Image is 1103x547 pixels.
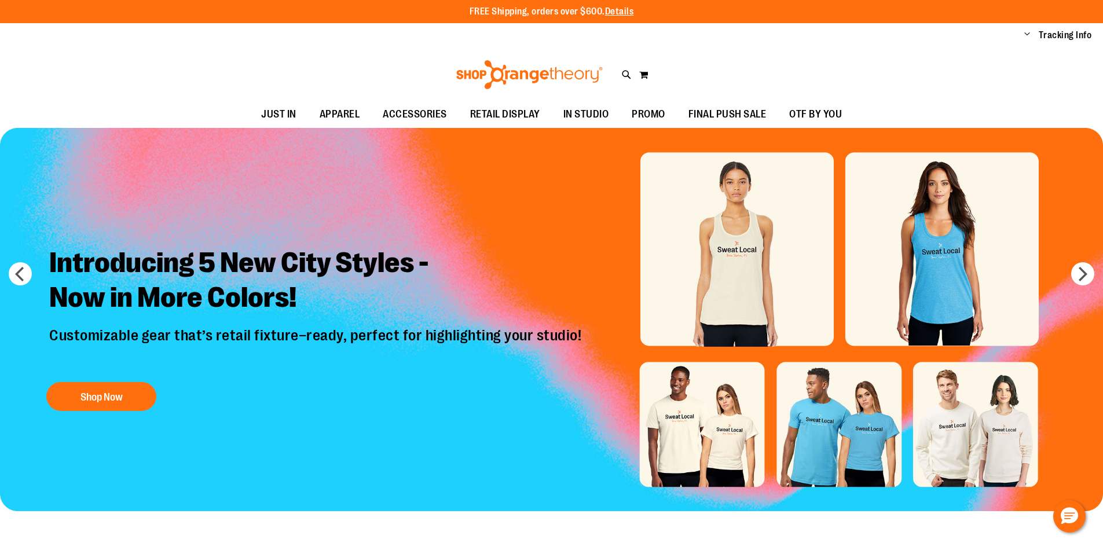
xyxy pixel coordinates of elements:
a: PROMO [620,101,677,128]
span: OTF BY YOU [789,101,842,127]
a: Tracking Info [1039,29,1092,42]
a: OTF BY YOU [778,101,853,128]
a: RETAIL DISPLAY [459,101,552,128]
span: APPAREL [320,101,360,127]
button: Hello, have a question? Let’s chat. [1053,500,1086,533]
a: Details [605,6,634,17]
span: JUST IN [261,101,296,127]
button: Shop Now [46,382,156,411]
span: FINAL PUSH SALE [688,101,767,127]
a: JUST IN [250,101,308,128]
img: Shop Orangetheory [455,60,604,89]
a: FINAL PUSH SALE [677,101,778,128]
button: Account menu [1024,30,1030,41]
a: Introducing 5 New City Styles -Now in More Colors! Customizable gear that’s retail fixture–ready,... [41,237,593,417]
span: PROMO [632,101,665,127]
a: IN STUDIO [552,101,621,128]
span: ACCESSORIES [383,101,447,127]
p: Customizable gear that’s retail fixture–ready, perfect for highlighting your studio! [41,326,593,370]
span: IN STUDIO [563,101,609,127]
a: ACCESSORIES [371,101,459,128]
a: APPAREL [308,101,372,128]
p: FREE Shipping, orders over $600. [470,5,634,19]
span: RETAIL DISPLAY [470,101,540,127]
button: next [1071,262,1094,285]
h2: Introducing 5 New City Styles - Now in More Colors! [41,237,593,326]
button: prev [9,262,32,285]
